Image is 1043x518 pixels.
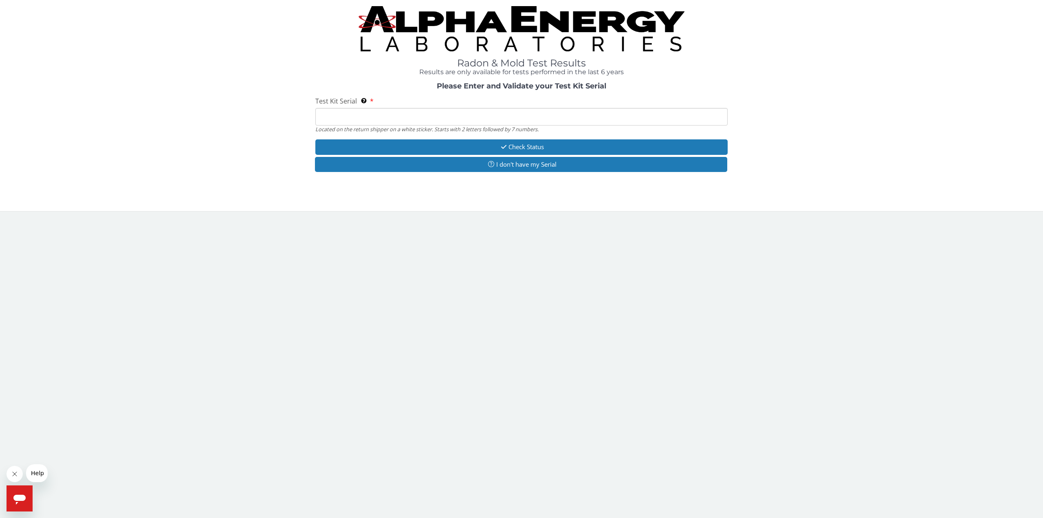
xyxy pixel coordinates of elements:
iframe: Button to launch messaging window [7,485,33,511]
span: Test Kit Serial [315,97,357,106]
button: I don't have my Serial [315,157,727,172]
iframe: Close message [7,466,23,482]
strong: Please Enter and Validate your Test Kit Serial [437,82,606,90]
img: TightCrop.jpg [359,6,684,51]
button: Check Status [315,139,728,154]
h4: Results are only available for tests performed in the last 6 years [315,68,728,76]
h1: Radon & Mold Test Results [315,58,728,68]
iframe: Message from company [26,464,48,482]
div: Located on the return shipper on a white sticker. Starts with 2 letters followed by 7 numbers. [315,126,728,133]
